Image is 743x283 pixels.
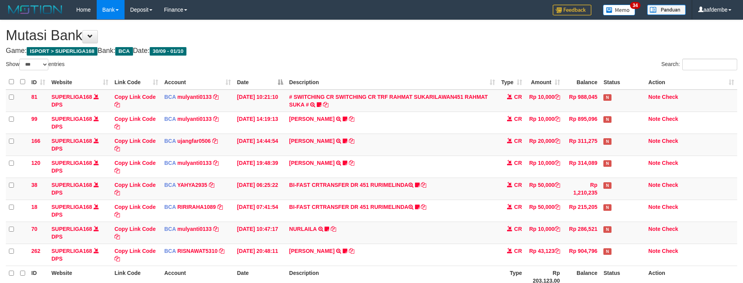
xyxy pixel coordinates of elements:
th: Description: activate to sort column ascending [286,75,498,90]
a: mulyanti0133 [177,94,212,100]
span: Has Note [603,94,611,101]
td: [DATE] 06:25:22 [234,178,286,200]
a: Copy mulyanti0133 to clipboard [213,94,219,100]
td: DPS [48,178,111,200]
span: 81 [31,94,38,100]
a: Copy Link Code [114,116,156,130]
a: # SWITCHING CR SWITCHING CR TRF RAHMAT SUKARILAWAN451 RAHMAT SUKA # [289,94,488,108]
span: Has Note [603,248,611,255]
a: Copy BI-FAST CRTRANSFER DR 451 RURIMELINDA to clipboard [421,204,426,210]
a: SUPERLIGA168 [51,204,92,210]
th: Website: activate to sort column ascending [48,75,111,90]
a: Check [662,248,678,254]
td: DPS [48,156,111,178]
span: 30/09 - 01/10 [150,47,187,56]
a: Note [648,116,660,122]
span: ISPORT > SUPERLIGA168 [27,47,97,56]
td: DPS [48,244,111,266]
th: Account: activate to sort column ascending [161,75,234,90]
span: CR [514,160,522,166]
a: Copy MUHAMMAD REZA to clipboard [349,116,354,122]
span: BCA [164,116,176,122]
td: Rp 10,000 [525,156,563,178]
span: CR [514,116,522,122]
td: Rp 988,045 [563,90,601,112]
h1: Mutasi Bank [6,28,737,43]
a: [PERSON_NAME] [289,138,335,144]
span: Has Note [603,116,611,123]
a: Copy Link Code [114,160,156,174]
a: mulyanti0133 [177,160,212,166]
a: Check [662,116,678,122]
img: panduan.png [647,5,686,15]
a: Copy Rp 43,123 to clipboard [555,248,560,254]
span: 34 [630,2,641,9]
span: BCA [164,182,176,188]
td: Rp 314,089 [563,156,601,178]
a: Copy RIRIRAHA1089 to clipboard [217,204,223,210]
a: Note [648,204,660,210]
a: SUPERLIGA168 [51,226,92,232]
td: [DATE] 20:48:11 [234,244,286,266]
td: [DATE] 07:41:54 [234,200,286,222]
a: mulyanti0133 [177,116,212,122]
td: DPS [48,112,111,134]
a: Copy Rp 50,000 to clipboard [555,182,560,188]
a: Copy Rp 20,000 to clipboard [555,138,560,144]
td: Rp 904,796 [563,244,601,266]
span: BCA [164,138,176,144]
span: Has Note [603,182,611,189]
span: CR [514,182,522,188]
th: Action: activate to sort column ascending [645,75,737,90]
td: Rp 10,000 [525,112,563,134]
a: [PERSON_NAME] [289,160,335,166]
span: BCA [164,248,176,254]
a: Note [648,226,660,232]
span: CR [514,94,522,100]
a: SUPERLIGA168 [51,138,92,144]
span: 262 [31,248,40,254]
a: Copy Link Code [114,182,156,196]
th: Type: activate to sort column ascending [498,75,525,90]
td: DPS [48,90,111,112]
span: Has Note [603,204,611,211]
a: Note [648,182,660,188]
a: Copy RISNAWAT5310 to clipboard [219,248,224,254]
td: Rp 43,123 [525,244,563,266]
a: Check [662,182,678,188]
td: Rp 20,000 [525,134,563,156]
span: 99 [31,116,38,122]
span: Has Note [603,138,611,145]
select: Showentries [19,59,48,70]
span: BCA [115,47,133,56]
td: Rp 895,096 [563,112,601,134]
a: SUPERLIGA168 [51,160,92,166]
span: BCA [164,94,176,100]
label: Search: [661,59,737,70]
td: Rp 1,210,235 [563,178,601,200]
a: RIRIRAHA1089 [177,204,216,210]
img: MOTION_logo.png [6,4,65,15]
span: CR [514,248,522,254]
a: ujangfar0506 [177,138,210,144]
img: Feedback.jpg [553,5,591,15]
a: SUPERLIGA168 [51,116,92,122]
a: Copy Link Code [114,94,156,108]
span: Has Note [603,160,611,167]
a: SUPERLIGA168 [51,94,92,100]
td: BI-FAST CRTRANSFER DR 451 RURIMELINDA [286,200,498,222]
td: [DATE] 14:44:54 [234,134,286,156]
a: Copy mulyanti0133 to clipboard [213,116,219,122]
td: [DATE] 19:48:39 [234,156,286,178]
th: Link Code: activate to sort column ascending [111,75,161,90]
span: 70 [31,226,38,232]
a: Note [648,94,660,100]
span: 38 [31,182,38,188]
a: Check [662,226,678,232]
a: Note [648,160,660,166]
a: Copy YOSI EFENDI to clipboard [349,248,354,254]
a: Note [648,138,660,144]
a: YAHYA2935 [177,182,207,188]
a: Copy # SWITCHING CR SWITCHING CR TRF RAHMAT SUKARILAWAN451 RAHMAT SUKA # to clipboard [323,102,328,108]
a: Copy Rp 10,000 to clipboard [555,160,560,166]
